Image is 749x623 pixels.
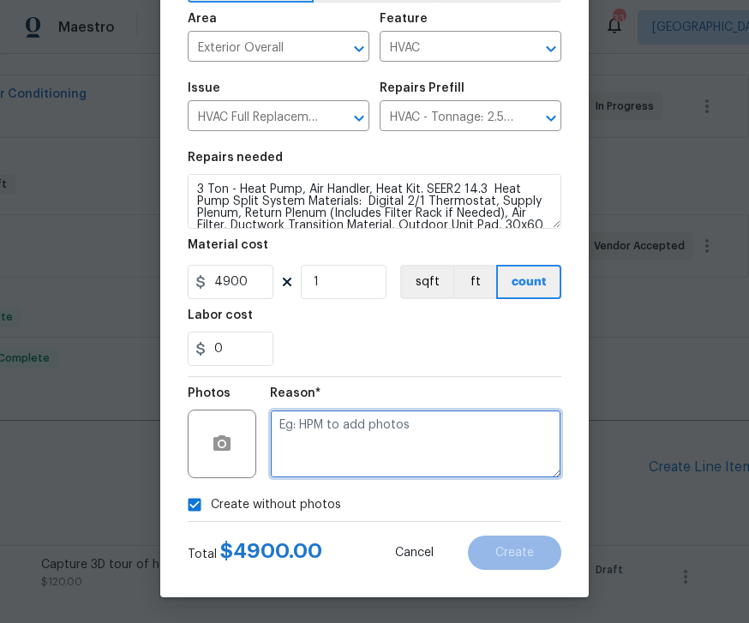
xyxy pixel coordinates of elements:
span: $ 4900.00 [220,541,322,561]
button: count [496,265,561,299]
button: Cancel [368,536,461,570]
div: Total [188,542,322,563]
span: Create without photos [211,496,341,514]
span: Cancel [395,547,434,560]
h5: Labor cost [188,309,253,321]
textarea: 3 Ton - Heat Pump, Air Handler, Heat Kit. SEER2 14.3 Heat Pump Split System Materials: Digital 2/... [188,174,561,229]
h5: Material cost [188,239,268,251]
button: ft [453,265,496,299]
button: Create [468,536,561,570]
h5: Photos [188,387,231,399]
span: Create [495,547,534,560]
h5: Area [188,13,217,25]
button: Open [347,37,371,61]
button: Open [539,106,563,130]
button: Open [347,106,371,130]
h5: Feature [380,13,428,25]
h5: Issue [188,82,220,94]
h5: Repairs needed [188,152,283,164]
button: sqft [400,265,453,299]
h5: Reason* [270,387,321,399]
h5: Repairs Prefill [380,82,464,94]
button: Open [539,37,563,61]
